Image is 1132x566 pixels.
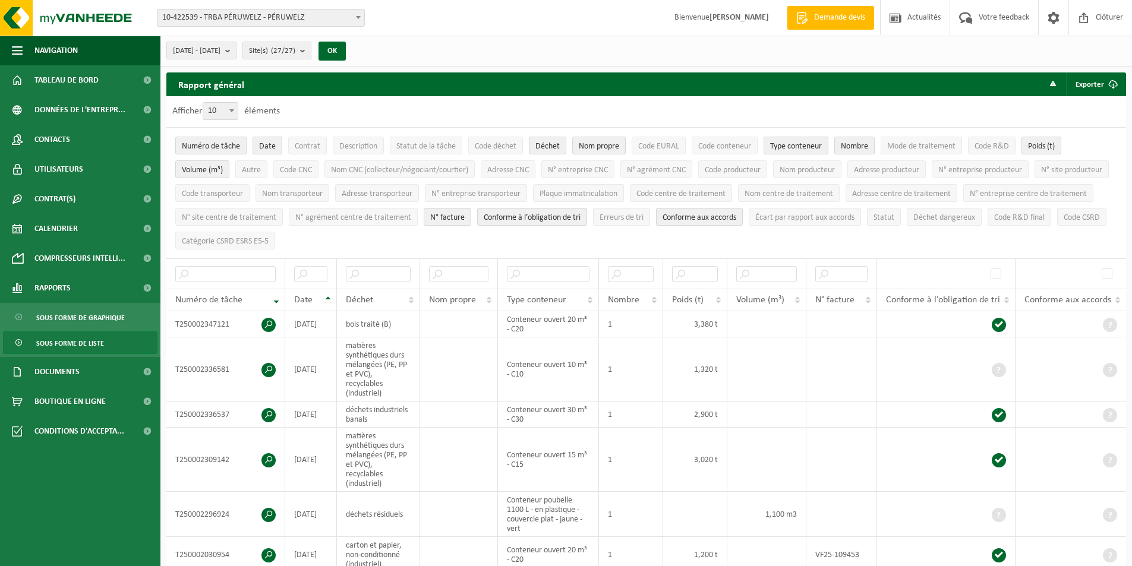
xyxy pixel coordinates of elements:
span: Site(s) [249,42,295,60]
td: matières synthétiques durs mélangées (PE, PP et PVC), recyclables (industriel) [337,428,420,492]
td: bois traité (B) [337,311,420,337]
button: Mode de traitementMode de traitement: Activate to sort [881,137,962,154]
span: Code producteur [705,166,761,175]
span: Date [294,295,313,305]
td: Conteneur ouvert 20 m³ - C20 [498,311,599,337]
span: Nombre [608,295,639,305]
label: Afficher éléments [172,106,280,116]
button: Nom propreNom propre: Activate to sort [572,137,626,154]
button: Code EURALCode EURAL: Activate to sort [632,137,686,154]
span: Données de l'entrepr... [34,95,125,125]
a: Demande devis [787,6,874,30]
span: Code déchet [475,142,516,151]
button: N° site producteurN° site producteur : Activate to sort [1035,160,1109,178]
a: Sous forme de graphique [3,306,157,328]
span: Documents [34,357,80,387]
button: Nom centre de traitementNom centre de traitement: Activate to sort [738,184,840,202]
span: Erreurs de tri [600,213,644,222]
span: N° entreprise producteur [938,166,1022,175]
td: [DATE] [285,311,337,337]
button: Adresse transporteurAdresse transporteur: Activate to sort [335,184,419,202]
button: DescriptionDescription: Activate to sort [333,137,384,154]
td: 1,320 t [663,337,727,401]
button: N° factureN° facture: Activate to sort [424,208,471,226]
td: Conteneur ouvert 10 m³ - C10 [498,337,599,401]
span: N° site producteur [1041,166,1102,175]
span: 10 [203,102,238,120]
button: Conforme aux accords : Activate to sort [656,208,743,226]
button: ContratContrat: Activate to sort [288,137,327,154]
strong: [PERSON_NAME] [710,13,769,22]
button: Numéro de tâcheNuméro de tâche: Activate to remove sorting [175,137,247,154]
span: Nom producteur [780,166,835,175]
span: Demande devis [811,12,868,24]
span: N° facture [815,295,854,305]
button: Type conteneurType conteneur: Activate to sort [764,137,828,154]
span: Description [339,142,377,151]
td: 3,380 t [663,311,727,337]
button: DateDate: Activate to sort [253,137,282,154]
span: Sous forme de liste [36,332,104,355]
span: Adresse centre de traitement [852,189,951,198]
h2: Rapport général [166,72,256,96]
span: Poids (t) [672,295,704,305]
button: Code R&DCode R&amp;D: Activate to sort [968,137,1016,154]
td: T250002309142 [166,428,285,492]
span: Code CNC [280,166,312,175]
span: Sous forme de graphique [36,306,125,329]
span: Conforme aux accords [1024,295,1111,305]
button: Écart par rapport aux accordsÉcart par rapport aux accords: Activate to sort [749,208,861,226]
td: 3,020 t [663,428,727,492]
button: Plaque immatriculationPlaque immatriculation: Activate to sort [533,184,624,202]
span: Nom propre [579,142,619,151]
button: Code CNCCode CNC: Activate to sort [273,160,319,178]
span: Catégorie CSRD ESRS E5-5 [182,237,269,246]
button: Exporter [1066,72,1125,96]
span: N° facture [430,213,465,222]
span: Nombre [841,142,868,151]
td: T250002336581 [166,337,285,401]
span: Nom propre [429,295,476,305]
button: Poids (t)Poids (t): Activate to sort [1021,137,1061,154]
td: 1 [599,337,663,401]
button: N° entreprise CNCN° entreprise CNC: Activate to sort [541,160,614,178]
button: Code transporteurCode transporteur: Activate to sort [175,184,250,202]
button: AutreAutre: Activate to sort [235,160,267,178]
td: 1 [599,401,663,428]
button: N° entreprise transporteurN° entreprise transporteur: Activate to sort [425,184,527,202]
span: 10-422539 - TRBA PÉRUWELZ - PÉRUWELZ [157,9,365,27]
span: N° agrément centre de traitement [295,213,411,222]
span: 10 [203,103,238,119]
span: Calendrier [34,214,78,244]
span: Rapports [34,273,71,303]
td: [DATE] [285,492,337,537]
span: Code R&D [975,142,1009,151]
span: Déchet [535,142,560,151]
td: Conteneur poubelle 1100 L - en plastique - couvercle plat - jaune - vert [498,492,599,537]
button: NombreNombre: Activate to sort [834,137,875,154]
button: Code R&D finalCode R&amp;D final: Activate to sort [988,208,1051,226]
span: Date [259,142,276,151]
td: déchets industriels banals [337,401,420,428]
button: Adresse CNCAdresse CNC: Activate to sort [481,160,535,178]
span: Conforme aux accords [663,213,736,222]
span: N° site centre de traitement [182,213,276,222]
span: N° agrément CNC [627,166,686,175]
span: Nom centre de traitement [745,189,833,198]
button: N° agrément centre de traitementN° agrément centre de traitement: Activate to sort [289,208,418,226]
td: 1 [599,492,663,537]
span: Mode de traitement [887,142,956,151]
button: Conforme à l’obligation de tri : Activate to sort [477,208,587,226]
span: Déchet dangereux [913,213,975,222]
td: T250002296924 [166,492,285,537]
span: Numéro de tâche [182,142,240,151]
a: Sous forme de liste [3,331,157,354]
button: Code centre de traitementCode centre de traitement: Activate to sort [630,184,732,202]
span: Tableau de bord [34,65,99,95]
span: Adresse producteur [854,166,919,175]
span: Code centre de traitement [636,189,726,198]
td: Conteneur ouvert 15 m³ - C15 [498,428,599,492]
span: Code EURAL [638,142,679,151]
button: [DATE] - [DATE] [166,42,237,59]
span: Type conteneur [507,295,566,305]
